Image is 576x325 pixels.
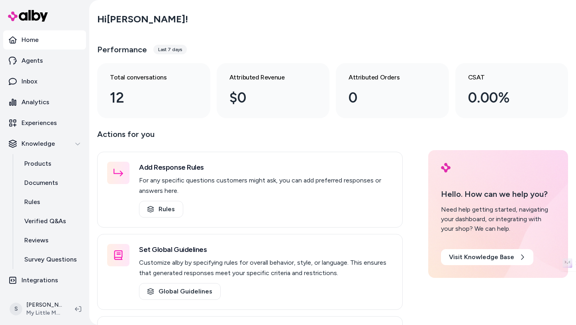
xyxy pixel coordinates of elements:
[217,63,330,118] a: Attributed Revenue $0
[468,73,543,82] h3: CSAT
[22,35,39,45] p: Home
[22,275,58,285] p: Integrations
[16,192,86,212] a: Rules
[110,87,185,109] div: 12
[349,87,423,109] div: 0
[24,236,49,245] p: Reviews
[139,175,393,196] p: For any specific questions customers might ask, you can add preferred responses or answers here.
[97,44,147,55] h3: Performance
[3,271,86,290] a: Integrations
[24,159,51,168] p: Products
[16,231,86,250] a: Reviews
[441,249,533,265] a: Visit Knowledge Base
[229,73,304,82] h3: Attributed Revenue
[26,301,62,309] p: [PERSON_NAME]
[3,93,86,112] a: Analytics
[139,162,393,173] h3: Add Response Rules
[5,296,69,322] button: S[PERSON_NAME]My Little Magic Shop
[24,178,58,188] p: Documents
[22,139,55,149] p: Knowledge
[16,250,86,269] a: Survey Questions
[97,13,188,25] h2: Hi [PERSON_NAME] !
[3,51,86,70] a: Agents
[3,134,86,153] button: Knowledge
[16,173,86,192] a: Documents
[22,56,43,65] p: Agents
[3,30,86,50] a: Home
[139,244,393,255] h3: Set Global Guidelines
[349,73,423,82] h3: Attributed Orders
[10,303,22,315] span: S
[139,283,221,300] a: Global Guidelines
[26,309,62,317] span: My Little Magic Shop
[16,154,86,173] a: Products
[441,163,451,172] img: alby Logo
[336,63,449,118] a: Attributed Orders 0
[8,10,48,22] img: alby Logo
[139,201,183,218] a: Rules
[229,87,304,109] div: $0
[139,258,393,278] p: Customize alby by specifying rules for overall behavior, style, or language. This ensures that ge...
[16,212,86,231] a: Verified Q&As
[22,77,37,86] p: Inbox
[22,118,57,128] p: Experiences
[153,45,187,54] div: Last 7 days
[3,113,86,133] a: Experiences
[24,216,66,226] p: Verified Q&As
[24,255,77,264] p: Survey Questions
[441,205,555,234] div: Need help getting started, navigating your dashboard, or integrating with your shop? We can help.
[97,63,210,118] a: Total conversations 12
[455,63,568,118] a: CSAT 0.00%
[468,87,543,109] div: 0.00%
[24,197,40,207] p: Rules
[22,97,49,107] p: Analytics
[441,188,555,200] p: Hello. How can we help you?
[110,73,185,82] h3: Total conversations
[97,128,403,147] p: Actions for you
[3,72,86,91] a: Inbox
